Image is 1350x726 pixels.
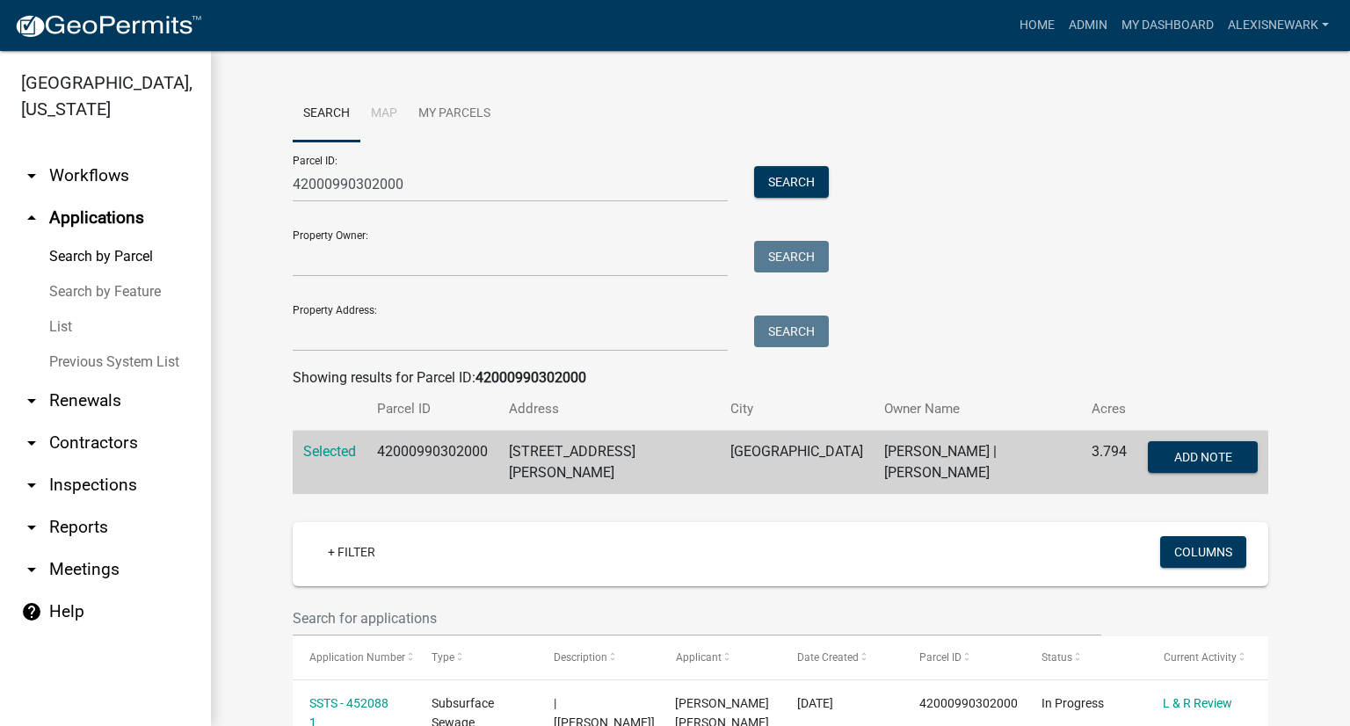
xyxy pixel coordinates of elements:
[1081,431,1137,495] td: 3.794
[720,431,874,495] td: [GEOGRAPHIC_DATA]
[720,388,874,430] th: City
[314,536,389,568] a: + Filter
[919,651,962,664] span: Parcel ID
[874,431,1081,495] td: [PERSON_NAME] | [PERSON_NAME]
[554,651,607,664] span: Description
[874,388,1081,430] th: Owner Name
[1148,441,1258,473] button: Add Note
[475,369,586,386] strong: 42000990302000
[903,636,1025,679] datatable-header-cell: Parcel ID
[1173,450,1231,464] span: Add Note
[498,388,720,430] th: Address
[780,636,903,679] datatable-header-cell: Date Created
[1081,388,1137,430] th: Acres
[754,241,829,272] button: Search
[1163,651,1236,664] span: Current Activity
[658,636,780,679] datatable-header-cell: Applicant
[498,431,720,495] td: [STREET_ADDRESS][PERSON_NAME]
[1042,696,1104,710] span: In Progress
[754,316,829,347] button: Search
[1012,9,1062,42] a: Home
[21,207,42,229] i: arrow_drop_up
[293,636,415,679] datatable-header-cell: Application Number
[21,601,42,622] i: help
[415,636,537,679] datatable-header-cell: Type
[1163,696,1232,710] a: L & R Review
[367,431,498,495] td: 42000990302000
[309,651,405,664] span: Application Number
[21,390,42,411] i: arrow_drop_down
[293,600,1101,636] input: Search for applications
[367,388,498,430] th: Parcel ID
[1025,636,1147,679] datatable-header-cell: Status
[21,165,42,186] i: arrow_drop_down
[919,696,1018,710] span: 42000990302000
[408,86,501,142] a: My Parcels
[537,636,659,679] datatable-header-cell: Description
[1042,651,1072,664] span: Status
[675,651,721,664] span: Applicant
[1062,9,1114,42] a: Admin
[797,696,833,710] span: 07/19/2025
[21,559,42,580] i: arrow_drop_down
[21,475,42,496] i: arrow_drop_down
[21,517,42,538] i: arrow_drop_down
[1160,536,1246,568] button: Columns
[754,166,829,198] button: Search
[1114,9,1221,42] a: My Dashboard
[303,443,356,460] a: Selected
[1221,9,1336,42] a: alexisnewark
[293,367,1268,388] div: Showing results for Parcel ID:
[1146,636,1268,679] datatable-header-cell: Current Activity
[293,86,360,142] a: Search
[797,651,859,664] span: Date Created
[432,651,454,664] span: Type
[21,432,42,454] i: arrow_drop_down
